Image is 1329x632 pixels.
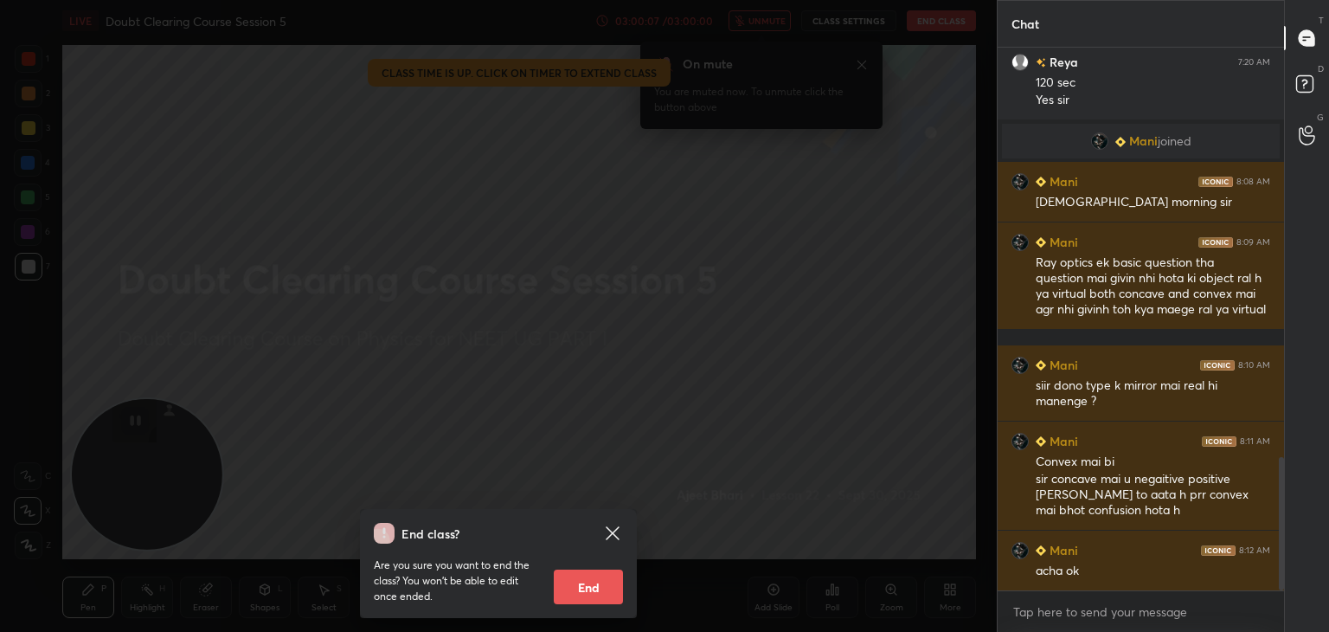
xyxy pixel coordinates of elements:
[1318,62,1324,75] p: D
[1046,356,1078,374] h6: Mani
[1036,563,1270,580] div: acha ok
[1238,57,1270,68] div: 7:20 AM
[1011,542,1029,559] img: 565423bce1804622a7e2d3aa7163e05d.jpg
[1036,92,1270,109] div: Yes sir
[1036,545,1046,556] img: Learner_Badge_beginner_1_8b307cf2a0.svg
[1200,360,1235,371] img: iconic-dark.1390631f.png
[1011,54,1029,71] img: default.png
[1319,14,1324,27] p: T
[1198,237,1233,248] img: iconic-dark.1390631f.png
[1238,360,1270,371] div: 8:10 AM
[1046,233,1078,251] h6: Mani
[1036,436,1046,447] img: Learner_Badge_beginner_1_8b307cf2a0.svg
[1317,111,1324,124] p: G
[1036,58,1046,68] img: no-rating-badge.077c3623.svg
[1036,237,1046,248] img: Learner_Badge_beginner_1_8b307cf2a0.svg
[554,570,623,604] button: End
[1046,172,1078,190] h6: Mani
[998,48,1284,591] div: grid
[1011,433,1029,450] img: 565423bce1804622a7e2d3aa7163e05d.jpg
[998,1,1053,47] p: Chat
[401,525,459,543] h4: End class?
[1036,74,1270,92] div: 120 sec
[1115,137,1126,147] img: Learner_Badge_beginner_1_8b307cf2a0.svg
[1046,541,1078,559] h6: Mani
[1036,177,1046,187] img: Learner_Badge_beginner_1_8b307cf2a0.svg
[1011,357,1029,374] img: 565423bce1804622a7e2d3aa7163e05d.jpg
[1036,471,1270,519] div: sir concave mai u negaitive positive [PERSON_NAME] to aata h prr convex mai bhot confusion hota h
[1036,194,1270,211] div: [DEMOGRAPHIC_DATA] morning sir
[1036,454,1270,471] div: Convex mai bi
[1201,545,1236,556] img: iconic-dark.1390631f.png
[1046,432,1078,450] h6: Mani
[1011,173,1029,190] img: 565423bce1804622a7e2d3aa7163e05d.jpg
[1240,436,1270,447] div: 8:11 AM
[1129,134,1158,148] span: Mani
[1236,237,1270,248] div: 8:09 AM
[1236,177,1270,187] div: 8:08 AM
[1198,177,1233,187] img: iconic-dark.1390631f.png
[374,558,540,604] p: Are you sure you want to end the class? You won’t be able to edit once ended.
[1046,53,1078,71] h6: Reya
[1158,134,1191,148] span: joined
[1011,234,1029,251] img: 565423bce1804622a7e2d3aa7163e05d.jpg
[1202,436,1236,447] img: iconic-dark.1390631f.png
[1036,255,1270,319] div: Ray optics ek basic question tha question mai givin nhi hota ki object ral h ya virtual both conc...
[1036,360,1046,371] img: Learner_Badge_beginner_1_8b307cf2a0.svg
[1036,377,1270,410] div: siir dono type k mirror mai real hi manenge ?
[1239,545,1270,556] div: 8:12 AM
[1091,132,1108,150] img: 565423bce1804622a7e2d3aa7163e05d.jpg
